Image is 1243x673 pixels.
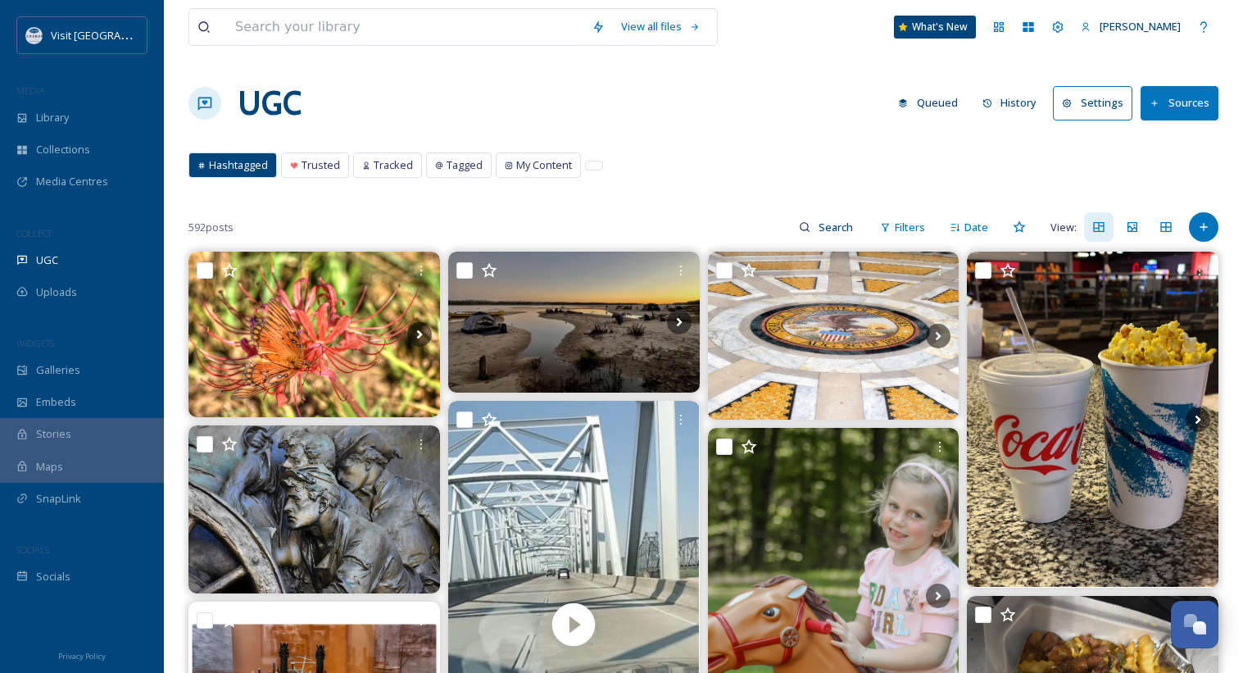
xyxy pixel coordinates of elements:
[209,157,268,173] span: Hashtagged
[974,87,1046,119] button: History
[51,27,178,43] span: Visit [GEOGRAPHIC_DATA]
[36,252,58,268] span: UGC
[810,211,864,243] input: Search
[188,252,440,417] img: Gulf Fritillary #Butterfly All photographed at #Vicksburg National Military Park VicksburgNPS #Mi...
[895,220,925,235] span: Filters
[58,645,106,665] a: Privacy Policy
[1171,601,1218,648] button: Open Chat
[302,157,340,173] span: Trusted
[890,87,974,119] a: Queued
[1053,86,1141,120] a: Settings
[16,84,45,97] span: MEDIA
[36,284,77,300] span: Uploads
[16,337,54,349] span: WIDGETS
[36,110,69,125] span: Library
[16,227,52,239] span: COLLECT
[894,16,976,39] a: What's New
[964,220,988,235] span: Date
[16,543,49,556] span: SOCIALS
[1050,220,1077,235] span: View:
[613,11,709,43] a: View all files
[1053,86,1132,120] button: Settings
[26,27,43,43] img: logo.png
[36,426,71,442] span: Stories
[58,651,106,662] span: Privacy Policy
[374,157,413,173] span: Tracked
[1073,11,1189,43] a: [PERSON_NAME]
[36,569,70,584] span: Socials
[708,252,959,420] img: Scenes from the Illinois Monument at Vicksburg National Military Park VicksburgNPS #VicksburgNPS ...
[974,87,1054,119] a: History
[516,157,572,173] span: My Content
[1141,86,1218,120] button: Sources
[447,157,483,173] span: Tagged
[188,220,234,235] span: 592 posts
[36,362,80,378] span: Galleries
[967,252,1218,587] img: Which combo is your favorite? #funlanes #funlanesms #concession #snacks #bowling #bowlingalley #b...
[227,9,583,45] input: Search your library
[36,459,63,475] span: Maps
[36,142,90,157] span: Collections
[36,491,81,507] span: SnapLink
[238,79,302,128] a: UGC
[1100,19,1181,34] span: [PERSON_NAME]
[36,174,108,189] span: Media Centres
[188,425,440,593] img: Iowa State Memorial Relief #Vicksburg National Military Park, #Mississippi vicksburgnps #VICK #Ci...
[448,252,700,393] img: “No man ever steps in the same river twice, for it is not the same river and he is not the same m...
[890,87,966,119] button: Queued
[36,394,76,410] span: Embeds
